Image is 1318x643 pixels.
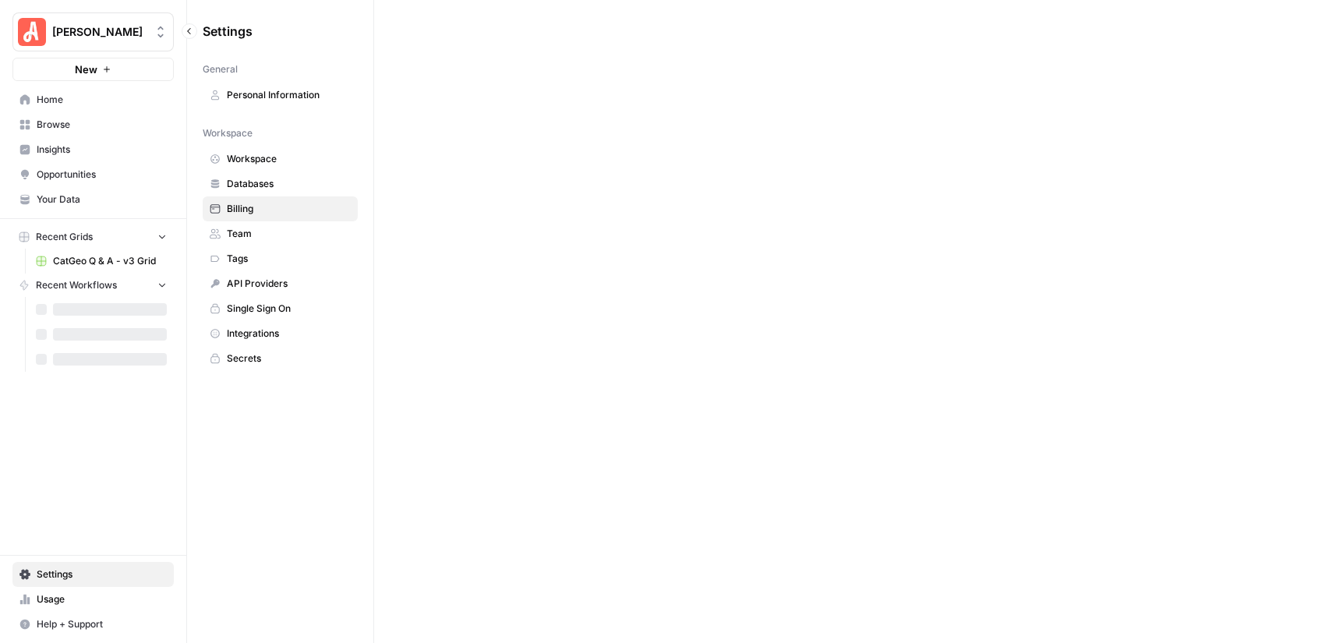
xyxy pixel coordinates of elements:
[227,327,351,341] span: Integrations
[203,346,358,371] a: Secrets
[12,12,174,51] button: Workspace: Angi
[12,225,174,249] button: Recent Grids
[227,252,351,266] span: Tags
[18,18,46,46] img: Angi Logo
[12,587,174,612] a: Usage
[37,143,167,157] span: Insights
[37,567,167,581] span: Settings
[203,246,358,271] a: Tags
[203,296,358,321] a: Single Sign On
[37,617,167,631] span: Help + Support
[12,137,174,162] a: Insights
[37,118,167,132] span: Browse
[29,249,174,274] a: CatGeo Q & A - v3 Grid
[12,274,174,297] button: Recent Workflows
[203,321,358,346] a: Integrations
[203,221,358,246] a: Team
[12,187,174,212] a: Your Data
[203,126,253,140] span: Workspace
[203,62,238,76] span: General
[12,162,174,187] a: Opportunities
[227,227,351,241] span: Team
[227,177,351,191] span: Databases
[227,352,351,366] span: Secrets
[36,278,117,292] span: Recent Workflows
[203,22,253,41] span: Settings
[53,254,167,268] span: CatGeo Q & A - v3 Grid
[227,277,351,291] span: API Providers
[203,147,358,171] a: Workspace
[75,62,97,77] span: New
[52,24,147,40] span: [PERSON_NAME]
[36,230,93,244] span: Recent Grids
[227,302,351,316] span: Single Sign On
[37,93,167,107] span: Home
[37,168,167,182] span: Opportunities
[12,562,174,587] a: Settings
[12,112,174,137] a: Browse
[227,202,351,216] span: Billing
[203,83,358,108] a: Personal Information
[203,171,358,196] a: Databases
[203,271,358,296] a: API Providers
[12,58,174,81] button: New
[12,612,174,637] button: Help + Support
[37,193,167,207] span: Your Data
[37,592,167,606] span: Usage
[203,196,358,221] a: Billing
[227,152,351,166] span: Workspace
[12,87,174,112] a: Home
[227,88,351,102] span: Personal Information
